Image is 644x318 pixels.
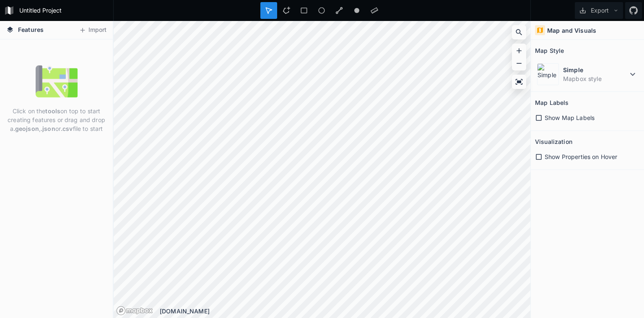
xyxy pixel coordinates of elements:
h2: Map Labels [535,96,569,109]
img: Simple [537,63,559,85]
p: Click on the on top to start creating features or drag and drop a , or file to start [6,107,106,133]
strong: .geojson [13,125,39,132]
a: Mapbox logo [116,306,153,315]
h2: Visualization [535,135,572,148]
span: Show Map Labels [545,113,595,122]
strong: tools [45,107,60,115]
button: Import [75,23,111,37]
span: Show Properties on Hover [545,152,617,161]
button: Export [575,2,623,19]
dd: Mapbox style [563,74,628,83]
h4: Map and Visuals [547,26,596,35]
img: empty [36,60,78,102]
span: Features [18,25,44,34]
strong: .json [41,125,55,132]
h2: Map Style [535,44,564,57]
div: [DOMAIN_NAME] [160,307,530,315]
strong: .csv [61,125,73,132]
dt: Simple [563,65,628,74]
